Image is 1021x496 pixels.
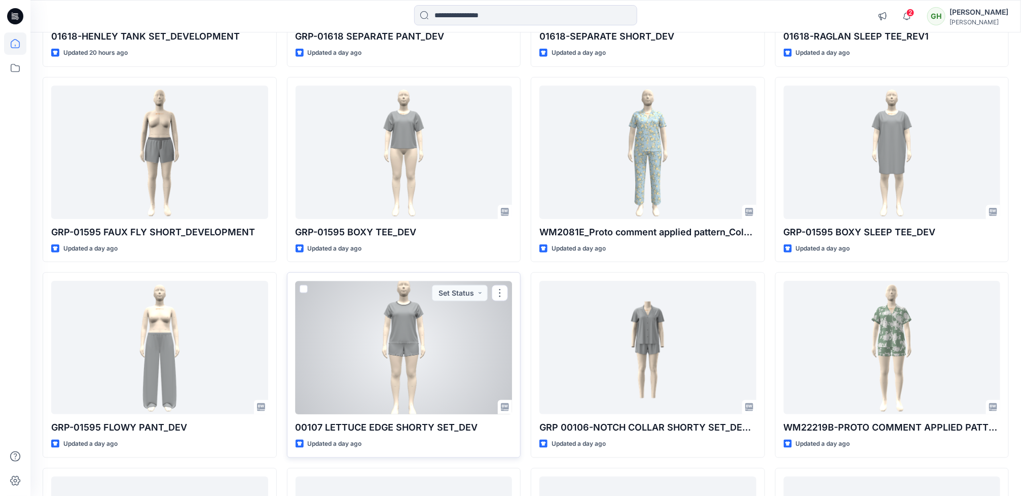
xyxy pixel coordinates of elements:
p: Updated 20 hours ago [63,48,128,58]
a: GRP 00106-NOTCH COLLAR SHORTY SET_DEVELOPMENT [539,281,756,414]
p: 00107 LETTUCE EDGE SHORTY SET_DEV [296,420,513,435]
a: GRP-01595 FAUX FLY SHORT_DEVELOPMENT [51,86,268,219]
p: Updated a day ago [63,439,118,449]
p: Updated a day ago [552,48,606,58]
p: 01618-SEPARATE SHORT_DEV [539,29,756,44]
p: Updated a day ago [796,243,850,254]
p: Updated a day ago [796,439,850,449]
span: 2 [906,9,915,17]
p: WM22219B-PROTO COMMENT APPLIED PATTERN_COLORWAY_REV7 [784,420,1001,435]
p: Updated a day ago [308,243,362,254]
p: Updated a day ago [552,243,606,254]
p: Updated a day ago [308,439,362,449]
p: Updated a day ago [308,48,362,58]
p: GRP-01618 SEPARATE PANT_DEV [296,29,513,44]
a: GRP-01595 BOXY SLEEP TEE_DEV [784,86,1001,219]
p: Updated a day ago [796,48,850,58]
p: GRP-01595 FLOWY PANT_DEV [51,420,268,435]
p: WM2081E_Proto comment applied pattern_Colorway_REV7 [539,225,756,239]
a: WM22219B-PROTO COMMENT APPLIED PATTERN_COLORWAY_REV7 [784,281,1001,414]
a: GRP-01595 BOXY TEE_DEV [296,86,513,219]
p: GRP-01595 BOXY TEE_DEV [296,225,513,239]
p: Updated a day ago [552,439,606,449]
div: [PERSON_NAME] [950,6,1008,18]
p: GRP 00106-NOTCH COLLAR SHORTY SET_DEVELOPMENT [539,420,756,435]
p: 01618-RAGLAN SLEEP TEE_REV1 [784,29,1001,44]
p: Updated a day ago [63,243,118,254]
p: 01618-HENLEY TANK SET_DEVELOPMENT [51,29,268,44]
a: WM2081E_Proto comment applied pattern_Colorway_REV7 [539,86,756,219]
div: [PERSON_NAME] [950,18,1008,26]
div: GH [927,7,945,25]
p: GRP-01595 FAUX FLY SHORT_DEVELOPMENT [51,225,268,239]
p: GRP-01595 BOXY SLEEP TEE_DEV [784,225,1001,239]
a: 00107 LETTUCE EDGE SHORTY SET_DEV [296,281,513,414]
a: GRP-01595 FLOWY PANT_DEV [51,281,268,414]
